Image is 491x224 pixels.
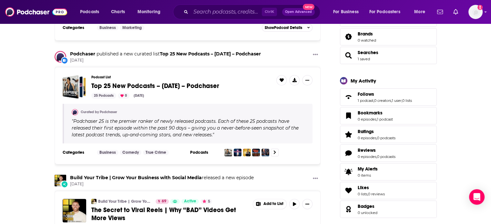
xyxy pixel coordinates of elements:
[358,185,369,190] span: Likes
[468,5,483,19] span: Logged in as NickG
[262,8,277,16] span: Ctrl K
[376,117,377,122] span: ,
[282,8,315,16] button: Open AdvancedNew
[369,7,400,16] span: For Podcasters
[374,98,391,103] a: 0 creators
[358,50,378,55] a: Searches
[340,28,437,45] span: Brands
[72,109,78,115] img: Podchaser
[358,91,412,97] a: Follows
[70,175,202,180] a: Build Your Tribe | Grow Your Business with Social Media
[55,175,66,186] img: Build Your Tribe | Grow Your Business with Social Media
[373,98,374,103] span: ,
[342,167,355,176] span: My Alerts
[358,38,376,43] a: 0 watched
[162,198,166,205] span: 69
[91,199,97,204] img: Build Your Tribe | Grow Your Business with Social Media
[70,58,261,63] span: [DATE]
[358,31,373,37] span: Brands
[70,181,254,187] span: [DATE]
[5,6,67,18] a: Podchaser - Follow, Share and Rate Podcasts
[342,149,355,158] a: Reviews
[368,192,385,196] a: 0 reviews
[392,98,402,103] a: 1 user
[302,75,312,85] button: Show More Button
[358,129,395,134] a: Ratings
[414,7,425,16] span: More
[342,32,355,41] a: Brands
[55,51,66,63] img: Podchaser
[91,206,236,222] span: The Secret to Viral Reels | Why “BAD” Videos Get More Views
[376,154,377,159] span: ,
[333,7,359,16] span: For Business
[120,25,144,30] a: Marketing
[402,98,402,103] span: ,
[402,98,412,103] a: 0 lists
[97,25,118,30] a: Business
[377,154,395,159] a: 0 podcasts
[302,199,312,209] button: Show More Button
[435,6,445,17] a: Show notifications dropdown
[358,129,374,134] span: Ratings
[91,83,219,90] a: Top 25 New Podcasts – [DATE] – Podchaser
[358,98,373,103] a: 1 podcast
[261,149,269,156] img: Insight for Living Daily Broadcast
[91,206,248,222] a: The Secret to Viral Reels | Why “BAD” Videos Get More Views
[358,173,378,178] span: 0 items
[342,93,355,102] a: Follows
[97,150,118,155] a: Business
[243,149,251,156] img: The Big Pitch with Jimmy Carr
[358,91,374,97] span: Follows
[367,192,368,196] span: ,
[131,93,147,99] div: [DATE]
[91,82,219,90] span: Top 25 New Podcasts – [DATE] – Podchaser
[61,57,68,64] div: New List
[365,7,410,17] button: open menu
[469,189,485,205] div: Open Intercom Messenger
[340,200,437,218] span: Badges
[262,24,313,32] button: ShowPodcast Details
[120,150,141,155] a: Comedy
[358,166,378,172] span: My Alerts
[133,7,169,17] button: open menu
[358,136,376,140] a: 0 episodes
[184,198,196,205] span: Active
[358,185,385,190] a: Likes
[358,117,376,122] a: 0 episodes
[468,5,483,19] img: User Profile
[377,136,395,140] a: 0 podcasts
[190,150,219,155] h3: Podcasts
[410,7,433,17] button: open menu
[91,75,271,79] h3: Podcast List
[234,149,241,156] img: Liberty Lost
[329,7,367,17] button: open menu
[253,199,287,209] button: Show More Button
[451,6,461,17] a: Show notifications dropdown
[80,7,99,16] span: Podcasts
[342,111,355,120] a: Bookmarks
[340,107,437,124] span: Bookmarks
[98,199,151,204] a: Build Your Tribe | Grow Your Business with Social Media
[358,203,377,209] a: Badges
[477,5,483,10] svg: Add a profile image
[72,118,299,138] span: Podchaser 25 is the premier ranker of newly released podcasts. Each of these 25 podcasts have rel...
[91,93,116,99] div: 25 Podcasts
[340,88,437,106] span: Follows
[63,75,86,99] a: Top 25 New Podcasts – July 2025 – Podchaser
[342,51,355,60] a: Searches
[310,51,321,59] button: Show More Button
[81,110,117,114] a: Curated by Podchaser
[61,180,68,188] div: New Episode
[63,199,86,222] a: The Secret to Viral Reels | Why “BAD” Videos Get More Views
[63,150,92,155] h3: Categories
[160,51,261,57] a: Top 25 New Podcasts – July 2025 – Podchaser
[391,98,392,103] span: ,
[265,25,302,30] span: Show Podcast Details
